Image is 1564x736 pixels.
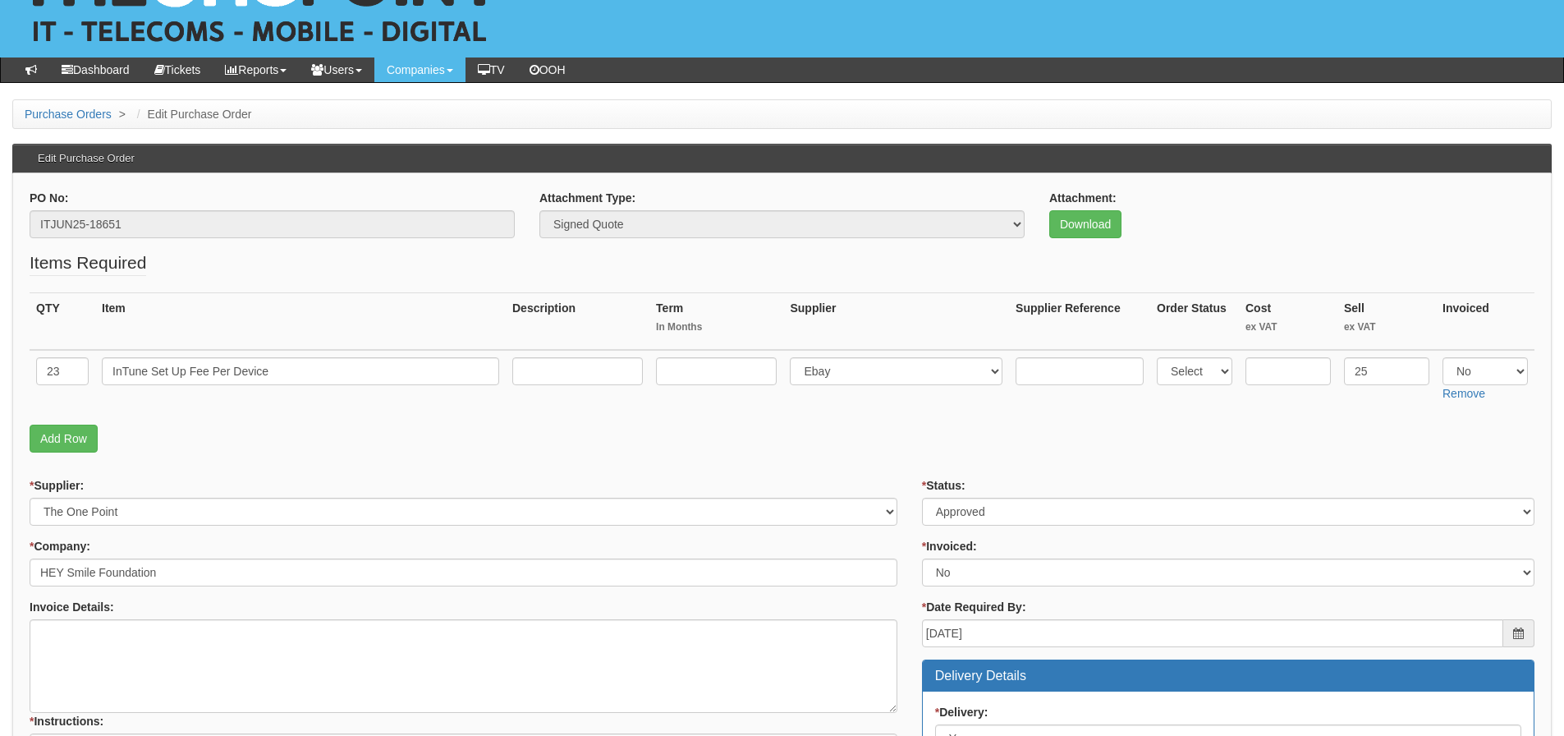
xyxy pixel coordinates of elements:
[299,57,374,82] a: Users
[374,57,466,82] a: Companies
[649,292,783,350] th: Term
[30,425,98,453] a: Add Row
[30,251,146,276] legend: Items Required
[213,57,299,82] a: Reports
[517,57,578,82] a: OOH
[30,538,90,554] label: Company:
[1049,210,1121,238] a: Download
[1049,190,1117,206] label: Attachment:
[30,599,114,615] label: Invoice Details:
[1239,292,1337,350] th: Cost
[935,669,1521,683] h3: Delivery Details
[30,190,68,206] label: PO No:
[49,57,142,82] a: Dashboard
[539,190,635,206] label: Attachment Type:
[1442,387,1485,400] a: Remove
[783,292,1009,350] th: Supplier
[30,145,143,172] h3: Edit Purchase Order
[30,713,103,729] label: Instructions:
[506,292,649,350] th: Description
[1436,292,1534,350] th: Invoiced
[1150,292,1239,350] th: Order Status
[30,292,95,350] th: QTY
[935,704,988,720] label: Delivery:
[922,538,977,554] label: Invoiced:
[115,108,130,121] span: >
[1245,320,1331,334] small: ex VAT
[30,477,84,494] label: Supplier:
[25,108,112,121] a: Purchase Orders
[922,599,1026,615] label: Date Required By:
[922,477,965,494] label: Status:
[466,57,517,82] a: TV
[1009,292,1150,350] th: Supplier Reference
[142,57,213,82] a: Tickets
[1344,320,1429,334] small: ex VAT
[133,106,252,122] li: Edit Purchase Order
[1337,292,1436,350] th: Sell
[656,320,777,334] small: In Months
[95,292,506,350] th: Item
